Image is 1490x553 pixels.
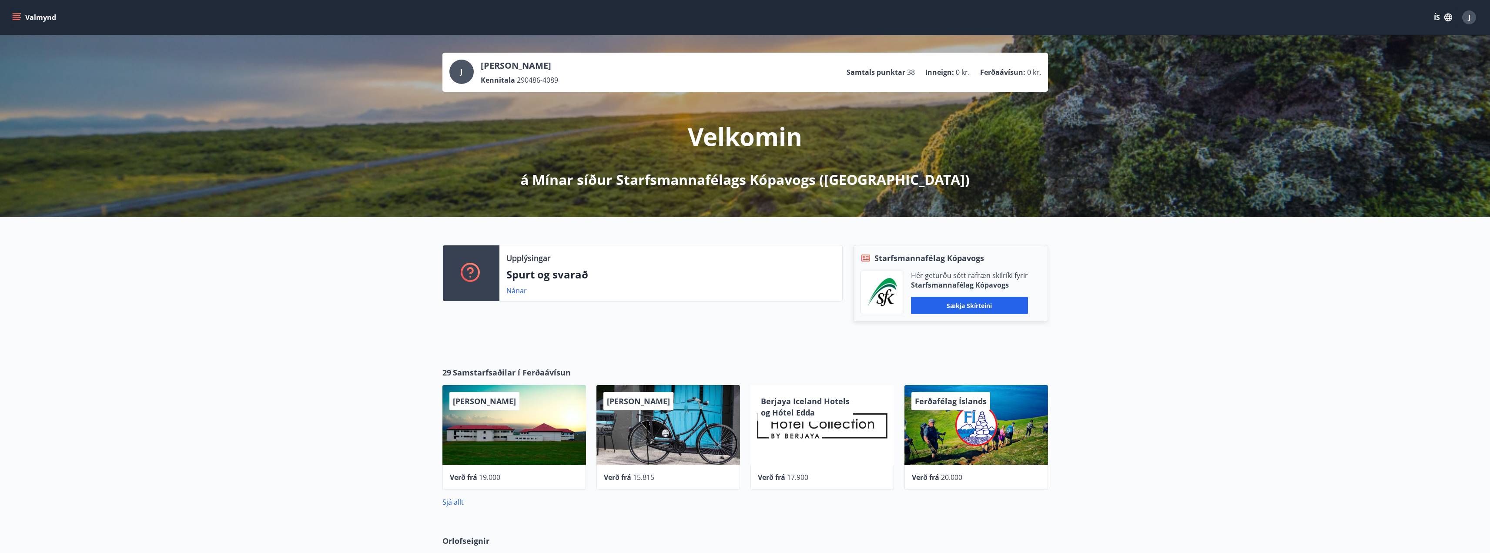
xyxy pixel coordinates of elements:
span: J [1468,13,1470,22]
p: Starfsmannafélag Kópavogs [911,280,1028,290]
span: Verð frá [604,473,631,482]
button: menu [10,10,60,25]
p: Samtals punktar [847,67,905,77]
span: 290486-4089 [517,75,558,85]
p: Upplýsingar [506,252,550,264]
a: Nánar [506,286,527,295]
button: Sækja skírteini [911,297,1028,314]
span: 0 kr. [1027,67,1041,77]
p: Velkomin [688,120,802,153]
span: Orlofseignir [442,535,489,546]
span: Verð frá [758,473,785,482]
p: Hér geturðu sótt rafræn skilríki fyrir [911,271,1028,280]
p: [PERSON_NAME] [481,60,558,72]
p: Inneign : [925,67,954,77]
p: Ferðaávísun : [980,67,1025,77]
button: J [1459,7,1480,28]
p: Spurt og svarað [506,267,835,282]
span: 38 [907,67,915,77]
p: á Mínar síður Starfsmannafélags Kópavogs ([GEOGRAPHIC_DATA]) [520,170,970,189]
span: 20.000 [941,473,962,482]
span: 19.000 [479,473,500,482]
span: Verð frá [450,473,477,482]
span: [PERSON_NAME] [453,396,516,406]
span: Ferðafélag Íslands [915,396,987,406]
span: 17.900 [787,473,808,482]
span: Starfsmannafélag Kópavogs [874,252,984,264]
span: Verð frá [912,473,939,482]
span: J [460,67,462,77]
span: [PERSON_NAME] [607,396,670,406]
span: Berjaya Iceland Hotels og Hótel Edda [761,396,850,418]
span: 15.815 [633,473,654,482]
button: ÍS [1429,10,1457,25]
a: Sjá allt [442,497,464,507]
span: Samstarfsaðilar í Ferðaávísun [453,367,571,378]
p: Kennitala [481,75,515,85]
span: 29 [442,367,451,378]
img: x5MjQkxwhnYn6YREZUTEa9Q4KsBUeQdWGts9Dj4O.png [867,278,897,307]
span: 0 kr. [956,67,970,77]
